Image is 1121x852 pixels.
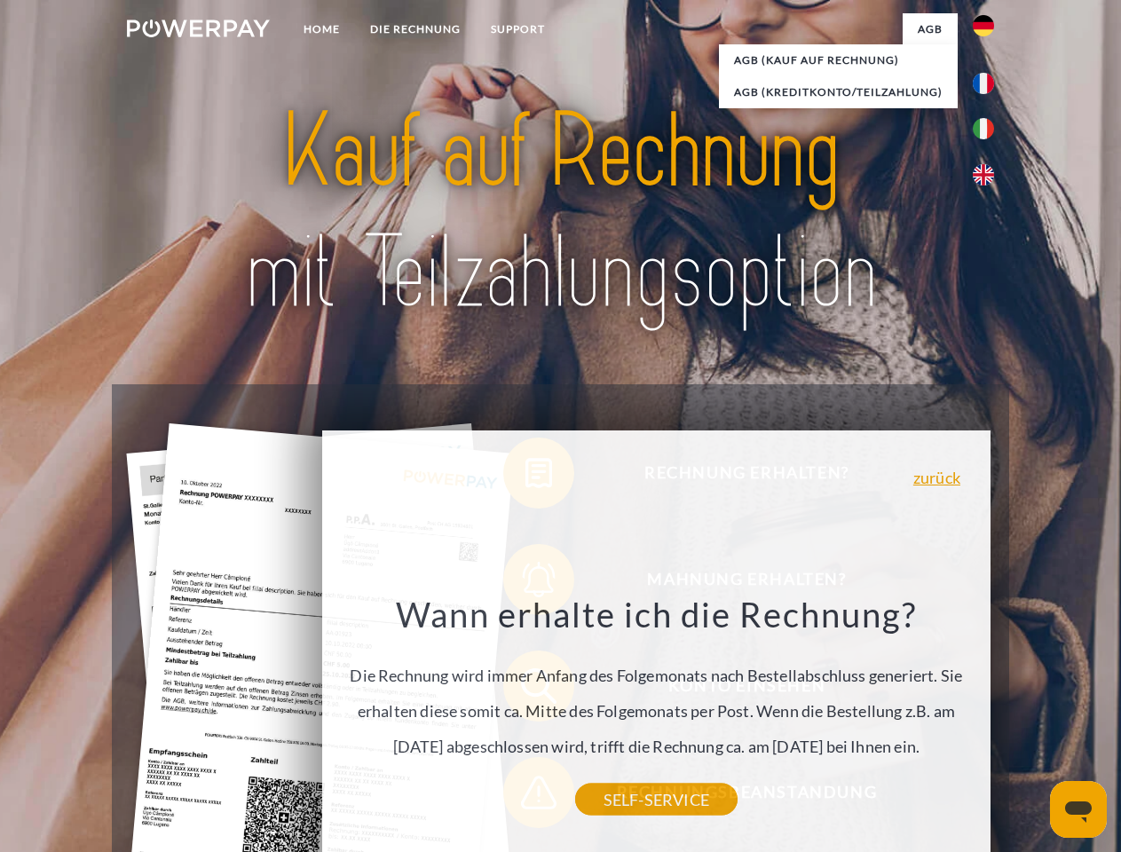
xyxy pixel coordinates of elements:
[1050,781,1107,838] iframe: Schaltfläche zum Öffnen des Messaging-Fensters
[127,20,270,37] img: logo-powerpay-white.svg
[332,593,980,635] h3: Wann erhalte ich die Rechnung?
[973,118,994,139] img: it
[170,85,951,340] img: title-powerpay_de.svg
[903,13,958,45] a: agb
[719,76,958,108] a: AGB (Kreditkonto/Teilzahlung)
[719,44,958,76] a: AGB (Kauf auf Rechnung)
[973,164,994,185] img: en
[973,73,994,94] img: fr
[913,469,960,485] a: zurück
[575,784,738,816] a: SELF-SERVICE
[973,15,994,36] img: de
[288,13,355,45] a: Home
[355,13,476,45] a: DIE RECHNUNG
[332,593,980,800] div: Die Rechnung wird immer Anfang des Folgemonats nach Bestellabschluss generiert. Sie erhalten dies...
[476,13,560,45] a: SUPPORT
